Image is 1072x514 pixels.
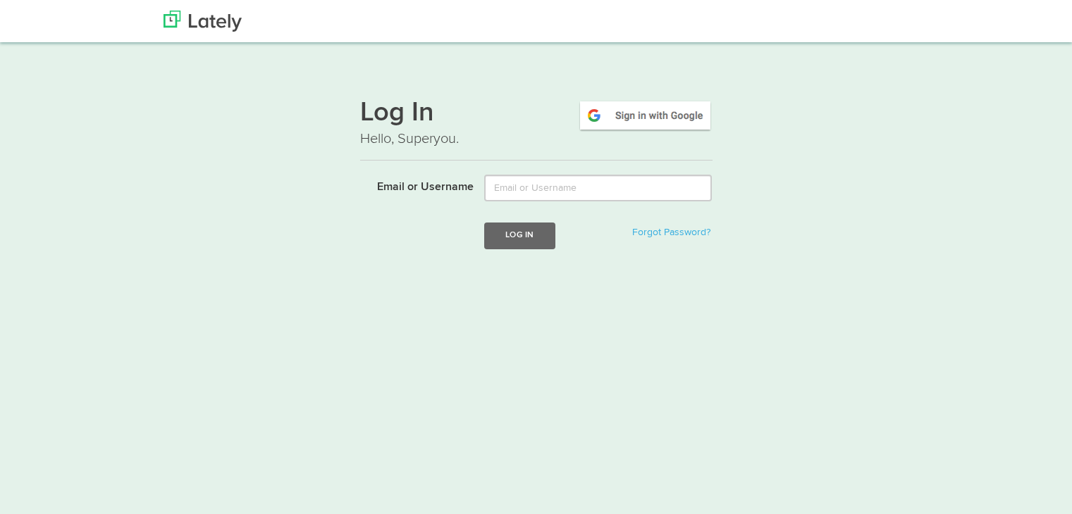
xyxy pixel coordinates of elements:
label: Email or Username [350,175,474,196]
button: Log In [484,222,555,249]
h1: Log In [360,99,713,129]
a: Forgot Password? [632,227,710,237]
img: Lately [164,11,242,32]
p: Hello, Superyou. [360,129,713,149]
img: google-signin.png [578,99,713,132]
input: Email or Username [484,175,712,201]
